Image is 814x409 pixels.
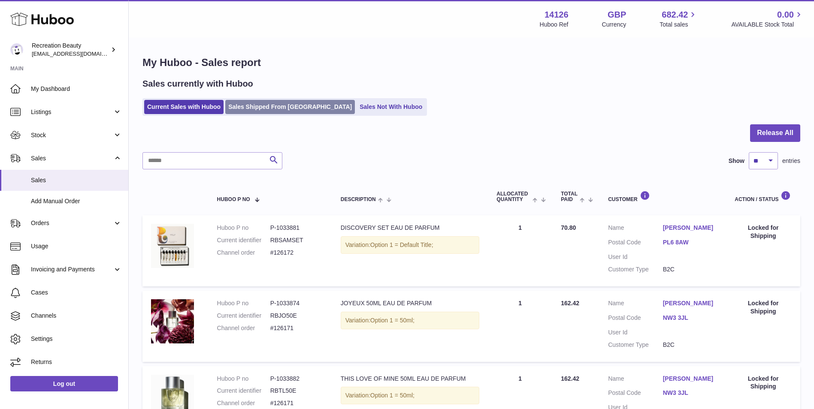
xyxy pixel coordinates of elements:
dd: P-1033882 [270,375,324,383]
dt: Postal Code [608,389,663,399]
span: 70.80 [561,224,576,231]
div: Locked for Shipping [735,299,792,316]
dd: #126171 [270,324,324,332]
div: Currency [602,21,626,29]
span: ALLOCATED Quantity [496,191,530,202]
dd: RBJO50E [270,312,324,320]
span: entries [782,157,800,165]
dt: Huboo P no [217,224,270,232]
img: Joyeux50mledpstyled.jpg [151,299,194,343]
a: Sales Shipped From [GEOGRAPHIC_DATA] [225,100,355,114]
dt: Huboo P no [217,375,270,383]
span: [EMAIL_ADDRESS][DOMAIN_NAME] [32,50,126,57]
div: Recreation Beauty [32,42,109,58]
h1: My Huboo - Sales report [142,56,800,69]
div: Variation: [341,312,480,329]
span: Invoicing and Payments [31,265,113,274]
span: Channels [31,312,122,320]
a: Sales Not With Huboo [357,100,425,114]
span: Option 1 = Default Title; [370,241,433,248]
button: Release All [750,124,800,142]
span: 682.42 [662,9,688,21]
a: NW3 3JL [663,314,718,322]
img: ANWD_12ML.jpg [151,224,194,268]
dt: Channel order [217,399,270,407]
span: Listings [31,108,113,116]
span: Option 1 = 50ml; [370,317,415,324]
a: 0.00 AVAILABLE Stock Total [731,9,804,29]
span: Returns [31,358,122,366]
div: Huboo Ref [540,21,569,29]
a: [PERSON_NAME] [663,375,718,383]
div: Action / Status [735,191,792,202]
dt: Huboo P no [217,299,270,307]
dt: Channel order [217,324,270,332]
a: Current Sales with Huboo [144,100,224,114]
dt: User Id [608,253,663,261]
span: Sales [31,176,122,184]
img: customercare@recreationbeauty.com [10,43,23,56]
dt: Customer Type [608,341,663,349]
td: 1 [488,215,552,286]
span: Option 1 = 50ml; [370,392,415,399]
span: Usage [31,242,122,250]
span: Sales [31,154,113,162]
dd: P-1033874 [270,299,324,307]
dt: Name [608,375,663,385]
dt: Name [608,299,663,310]
dt: Name [608,224,663,234]
div: Locked for Shipping [735,375,792,391]
span: Cases [31,289,122,297]
dt: Customer Type [608,265,663,274]
dt: Current identifier [217,387,270,395]
dd: P-1033881 [270,224,324,232]
span: Settings [31,335,122,343]
dt: Postal Code [608,238,663,249]
dd: B2C [663,265,718,274]
span: Description [341,197,376,202]
span: Stock [31,131,113,139]
span: 162.42 [561,300,579,307]
a: 682.42 Total sales [660,9,698,29]
div: DISCOVERY SET EAU DE PARFUM [341,224,480,232]
div: THIS LOVE OF MINE 50ML EAU DE PARFUM [341,375,480,383]
span: Orders [31,219,113,227]
div: JOYEUX 50ML EAU DE PARFUM [341,299,480,307]
dd: B2C [663,341,718,349]
span: My Dashboard [31,85,122,93]
dt: Current identifier [217,312,270,320]
dd: RBSAMSET [270,236,324,244]
div: Locked for Shipping [735,224,792,240]
span: Huboo P no [217,197,250,202]
dt: Current identifier [217,236,270,244]
strong: GBP [608,9,626,21]
dd: #126171 [270,399,324,407]
span: Total sales [660,21,698,29]
a: PL6 8AW [663,238,718,247]
span: 0.00 [777,9,794,21]
dd: RBTL50E [270,387,324,395]
label: Show [729,157,744,165]
span: Total paid [561,191,578,202]
div: Variation: [341,236,480,254]
a: Log out [10,376,118,391]
div: Customer [608,191,717,202]
td: 1 [488,291,552,362]
dt: User Id [608,328,663,337]
dd: #126172 [270,249,324,257]
strong: 14126 [545,9,569,21]
span: 162.42 [561,375,579,382]
dt: Postal Code [608,314,663,324]
dt: Channel order [217,249,270,257]
h2: Sales currently with Huboo [142,78,253,90]
a: [PERSON_NAME] [663,224,718,232]
a: NW3 3JL [663,389,718,397]
span: Add Manual Order [31,197,122,205]
span: AVAILABLE Stock Total [731,21,804,29]
a: [PERSON_NAME] [663,299,718,307]
div: Variation: [341,387,480,404]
